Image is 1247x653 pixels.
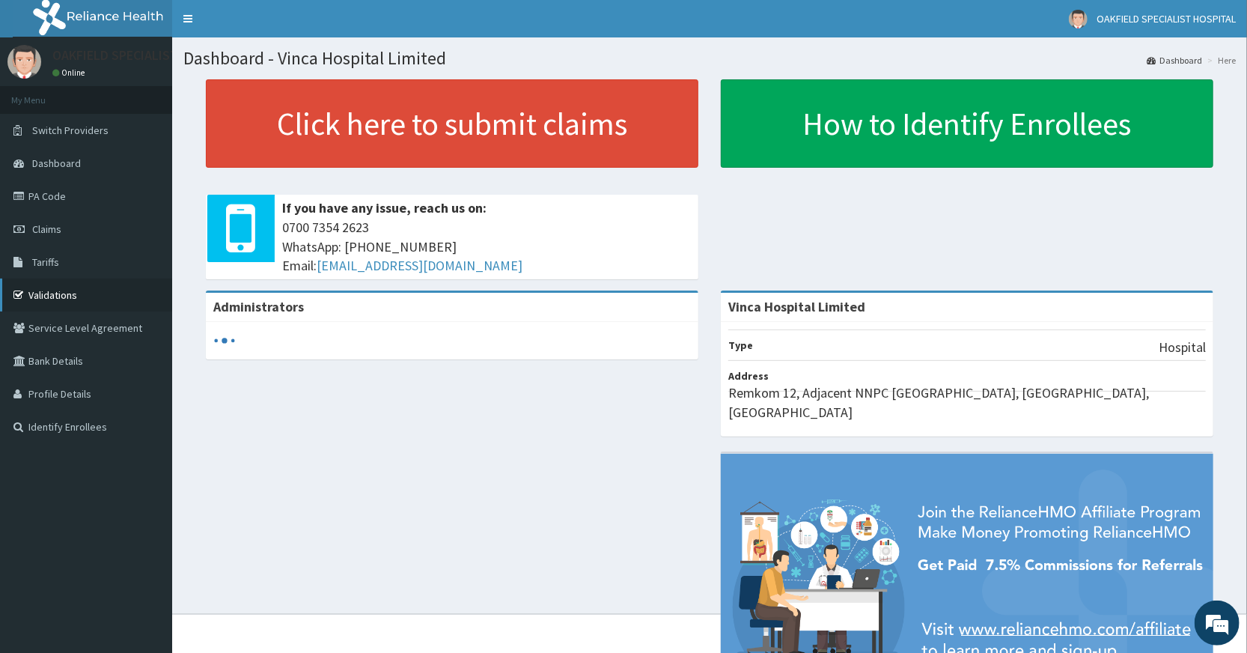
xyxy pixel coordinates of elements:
span: OAKFIELD SPECIALIST HOSPITAL [1097,12,1236,25]
a: [EMAIL_ADDRESS][DOMAIN_NAME] [317,257,522,274]
p: OAKFIELD SPECIALIST HOSPITAL [52,49,240,62]
a: How to Identify Enrollees [721,79,1213,168]
svg: audio-loading [213,329,236,352]
img: User Image [7,45,41,79]
span: 0700 7354 2623 WhatsApp: [PHONE_NUMBER] Email: [282,218,691,276]
li: Here [1204,54,1236,67]
b: Address [728,369,769,383]
span: Tariffs [32,255,59,269]
a: Dashboard [1147,54,1202,67]
p: Hospital [1159,338,1206,357]
h1: Dashboard - Vinca Hospital Limited [183,49,1236,68]
span: Dashboard [32,157,81,170]
img: User Image [1069,10,1088,28]
b: Type [728,338,753,352]
a: Click here to submit claims [206,79,698,168]
strong: Vinca Hospital Limited [728,298,865,315]
a: Online [52,67,88,78]
p: Remkom 12, Adjacent NNPC [GEOGRAPHIC_DATA], [GEOGRAPHIC_DATA], [GEOGRAPHIC_DATA] [728,383,1206,422]
b: If you have any issue, reach us on: [282,199,487,216]
span: Switch Providers [32,124,109,137]
b: Administrators [213,298,304,315]
span: Claims [32,222,61,236]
